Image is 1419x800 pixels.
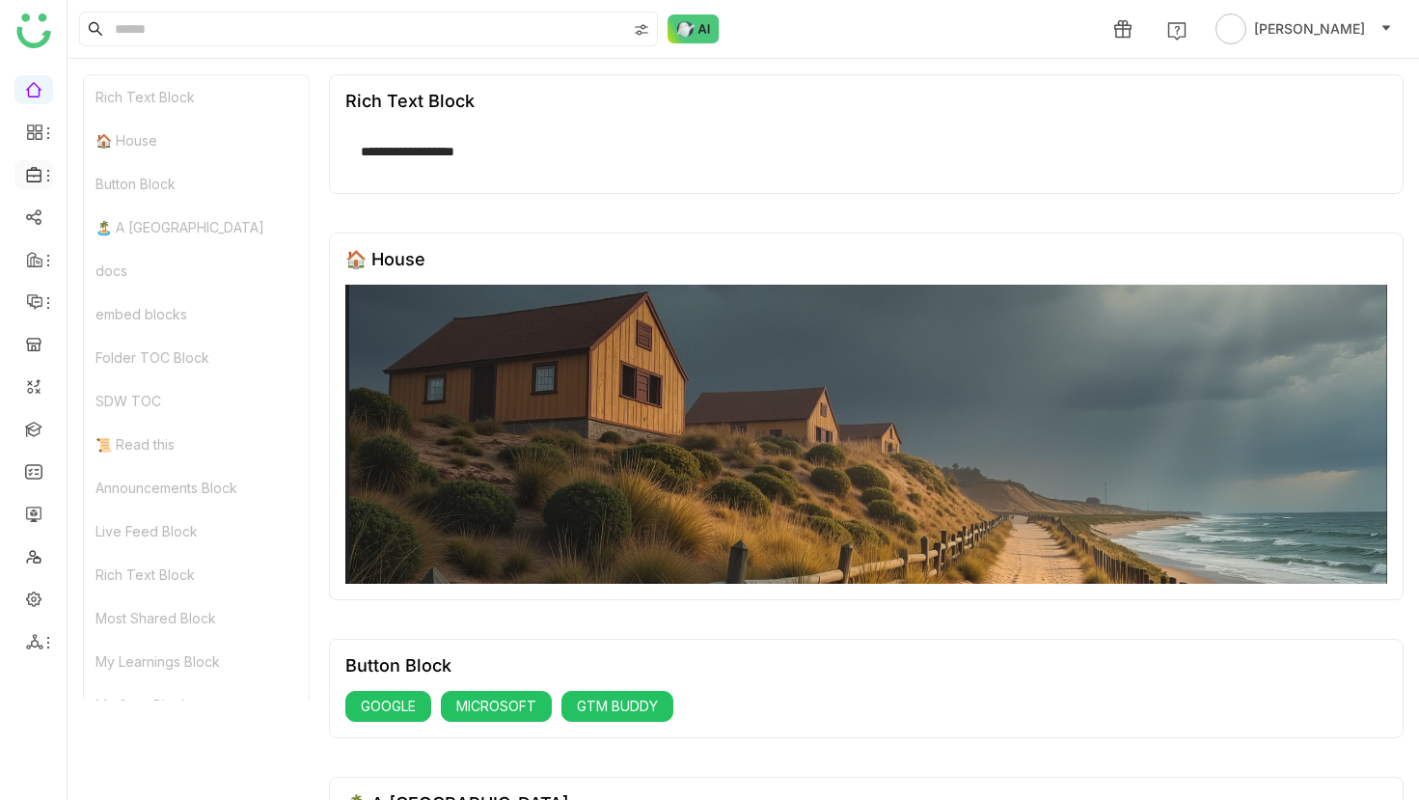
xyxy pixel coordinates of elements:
div: Most Shared Block [84,596,309,640]
div: Button Block [345,655,451,676]
div: Announcements Block [84,466,309,510]
div: Rich Text Block [84,75,309,119]
div: 🏝️ A [GEOGRAPHIC_DATA] [84,206,309,249]
div: 🏠 House [84,119,309,162]
div: Live Feed Block [84,510,309,553]
span: [PERSON_NAME] [1254,18,1365,40]
div: My Stats Block [84,683,309,727]
div: SDW TOC [84,379,309,423]
img: logo [16,14,51,48]
div: My Learnings Block [84,640,309,683]
div: Rich Text Block [84,553,309,596]
span: GTM BUDDY [577,696,658,717]
button: MICROSOFT [441,691,552,722]
div: Folder TOC Block [84,336,309,379]
span: MICROSOFT [456,696,536,717]
span: GOOGLE [361,696,416,717]
button: [PERSON_NAME] [1212,14,1396,44]
div: Rich Text Block [345,91,475,111]
div: 🏠 House [345,249,425,269]
img: 68553b2292361c547d91f02a [345,285,1387,584]
img: avatar [1215,14,1246,44]
div: 📜 Read this [84,423,309,466]
img: ask-buddy-normal.svg [668,14,720,43]
div: embed blocks [84,292,309,336]
img: help.svg [1167,21,1187,41]
img: search-type.svg [634,22,649,38]
div: Button Block [84,162,309,206]
div: docs [84,249,309,292]
button: GOOGLE [345,691,431,722]
button: GTM BUDDY [561,691,673,722]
